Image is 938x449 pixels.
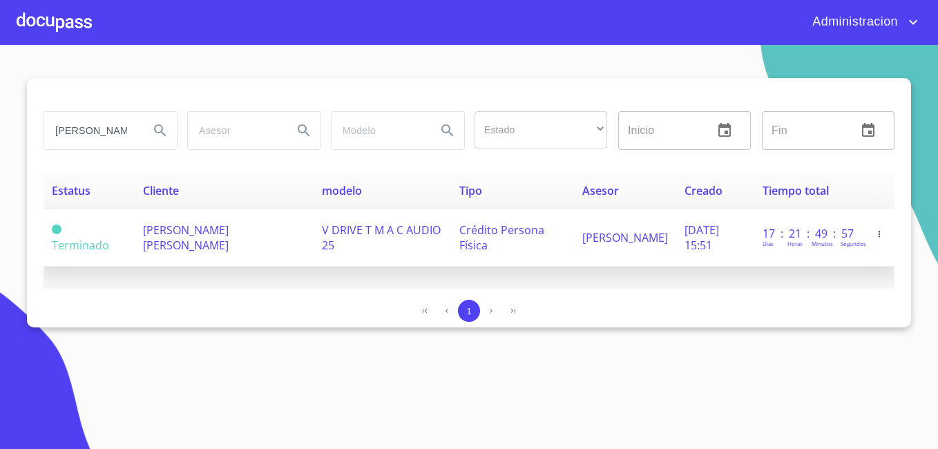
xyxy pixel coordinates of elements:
[322,222,441,253] span: V DRIVE T M A C AUDIO 25
[466,306,471,316] span: 1
[841,240,866,247] p: Segundos
[475,111,607,149] div: ​
[431,114,464,147] button: Search
[802,11,921,33] button: account of current user
[143,183,179,198] span: Cliente
[143,222,229,253] span: [PERSON_NAME] [PERSON_NAME]
[287,114,320,147] button: Search
[52,183,90,198] span: Estatus
[188,112,282,149] input: search
[582,230,668,245] span: [PERSON_NAME]
[787,240,803,247] p: Horas
[802,11,905,33] span: Administracion
[685,183,722,198] span: Creado
[322,183,362,198] span: modelo
[459,183,482,198] span: Tipo
[763,240,774,247] p: Dias
[458,300,480,322] button: 1
[685,222,719,253] span: [DATE] 15:51
[812,240,833,247] p: Minutos
[144,114,177,147] button: Search
[763,183,829,198] span: Tiempo total
[52,238,109,253] span: Terminado
[459,222,544,253] span: Crédito Persona Física
[52,224,61,234] span: Terminado
[332,112,425,149] input: search
[582,183,619,198] span: Asesor
[763,226,856,241] p: 17 : 21 : 49 : 57
[44,112,138,149] input: search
